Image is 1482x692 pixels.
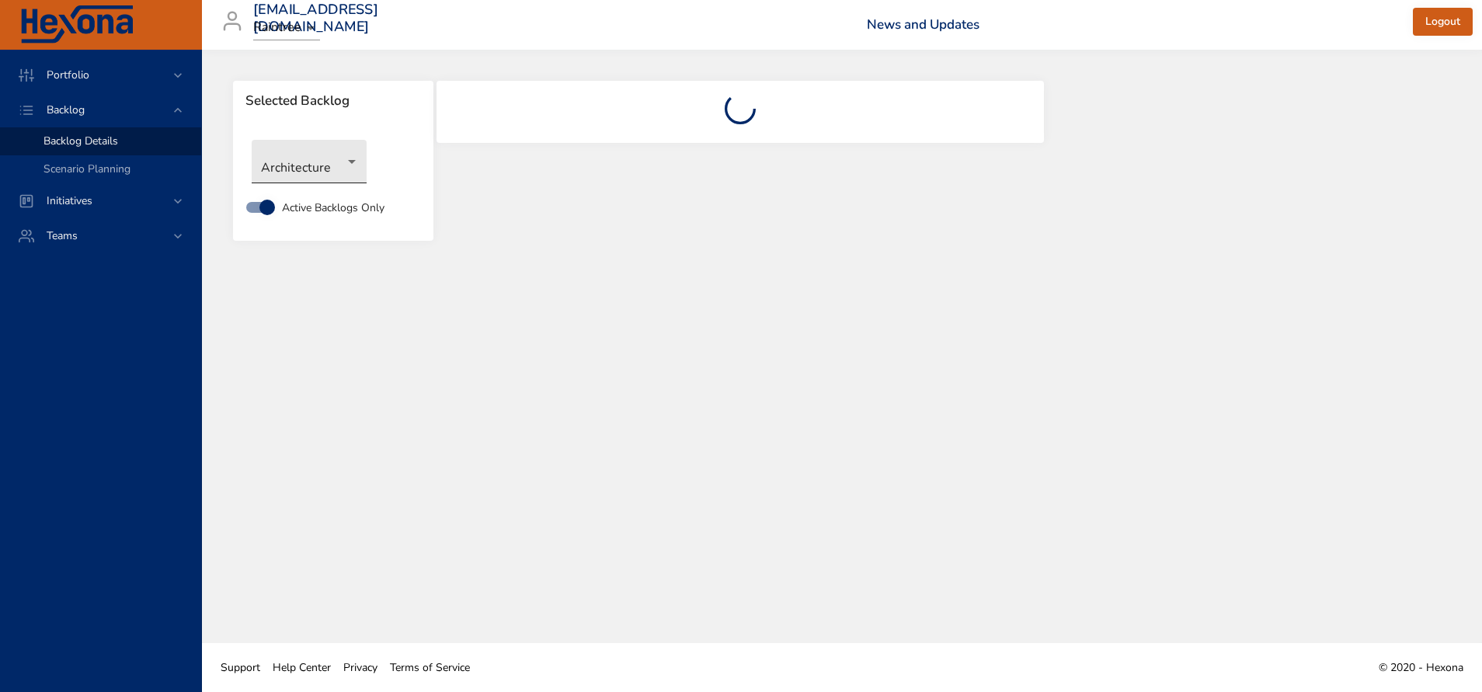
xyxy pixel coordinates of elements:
span: Scenario Planning [43,162,130,176]
div: Architecture [252,140,367,183]
span: Terms of Service [390,660,470,675]
a: News and Updates [867,16,979,33]
span: Privacy [343,660,377,675]
span: Portfolio [34,68,102,82]
button: Logout [1413,8,1473,37]
div: Raintree [253,16,320,40]
a: Support [214,650,266,685]
span: Active Backlogs Only [282,200,384,216]
span: © 2020 - Hexona [1379,660,1463,675]
span: Teams [34,228,90,243]
span: Initiatives [34,193,105,208]
a: Privacy [337,650,384,685]
a: Terms of Service [384,650,476,685]
span: Help Center [273,660,331,675]
img: Hexona [19,5,135,44]
a: Help Center [266,650,337,685]
span: Support [221,660,260,675]
h3: [EMAIL_ADDRESS][DOMAIN_NAME] [253,2,378,35]
span: Logout [1425,12,1460,32]
span: Backlog Details [43,134,118,148]
span: Selected Backlog [245,93,421,109]
span: Backlog [34,103,97,117]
